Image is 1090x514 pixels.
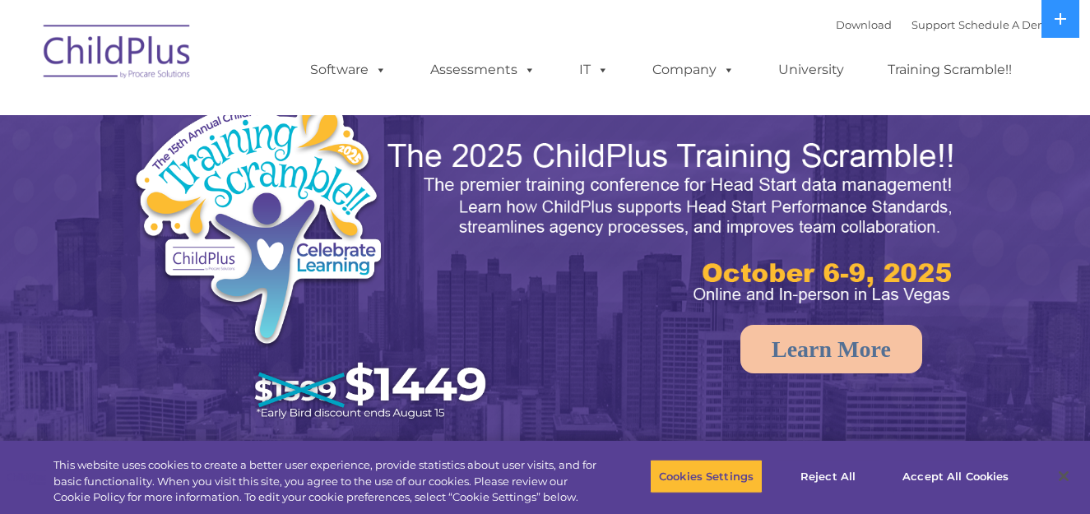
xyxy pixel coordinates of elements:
button: Close [1046,458,1082,494]
img: ChildPlus by Procare Solutions [35,13,200,95]
a: Learn More [740,325,922,373]
a: Support [911,18,955,31]
button: Cookies Settings [650,459,763,493]
a: IT [563,53,625,86]
a: Training Scramble!! [871,53,1028,86]
a: Schedule A Demo [958,18,1055,31]
a: Assessments [414,53,552,86]
div: This website uses cookies to create a better user experience, provide statistics about user visit... [53,457,600,506]
a: Download [836,18,892,31]
button: Accept All Cookies [893,459,1018,493]
button: Reject All [777,459,879,493]
a: Software [294,53,403,86]
a: Company [636,53,751,86]
font: | [836,18,1055,31]
a: University [762,53,860,86]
